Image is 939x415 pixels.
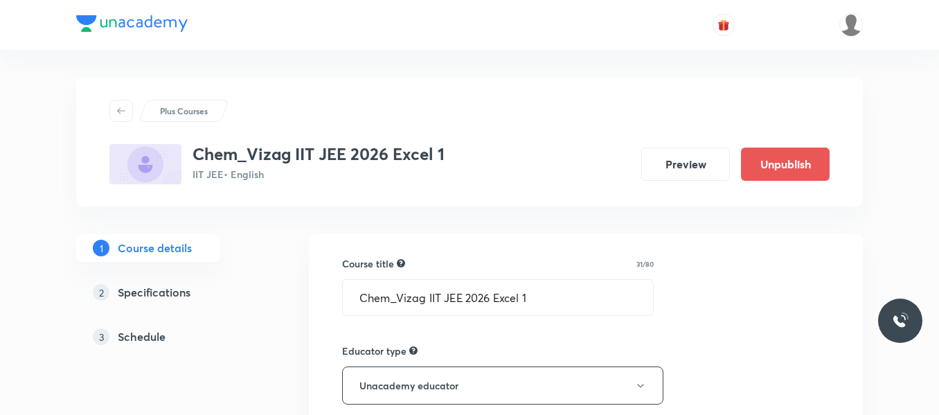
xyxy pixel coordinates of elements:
img: avatar [717,19,730,31]
div: A great title is short, clear and descriptive [397,257,405,270]
h3: Chem_Vizag IIT JEE 2026 Excel 1 [193,144,445,164]
button: Unpublish [741,148,830,181]
img: ttu [892,312,909,329]
a: Company Logo [76,15,188,35]
img: Company Logo [76,15,188,32]
h5: Course details [118,240,192,256]
p: IIT JEE • English [193,167,445,182]
button: Unacademy educator [342,367,663,405]
button: Preview [641,148,730,181]
p: 2 [93,284,109,301]
div: Not allowed to edit [409,344,418,357]
h6: Educator type [342,344,406,358]
h5: Schedule [118,328,166,345]
img: LALAM MADHAVI [839,13,863,37]
h5: Specifications [118,284,190,301]
p: 1 [93,240,109,256]
img: BEAF735F-F396-424B-BA44-42560D37A9D7_plus.png [109,144,181,184]
h6: Course title [342,256,394,271]
button: avatar [713,14,735,36]
a: 2Specifications [76,279,265,306]
p: 31/80 [636,261,654,267]
p: Plus Courses [160,105,208,117]
p: 3 [93,328,109,345]
input: A great title is short, clear and descriptive [343,280,653,315]
a: 3Schedule [76,323,265,351]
